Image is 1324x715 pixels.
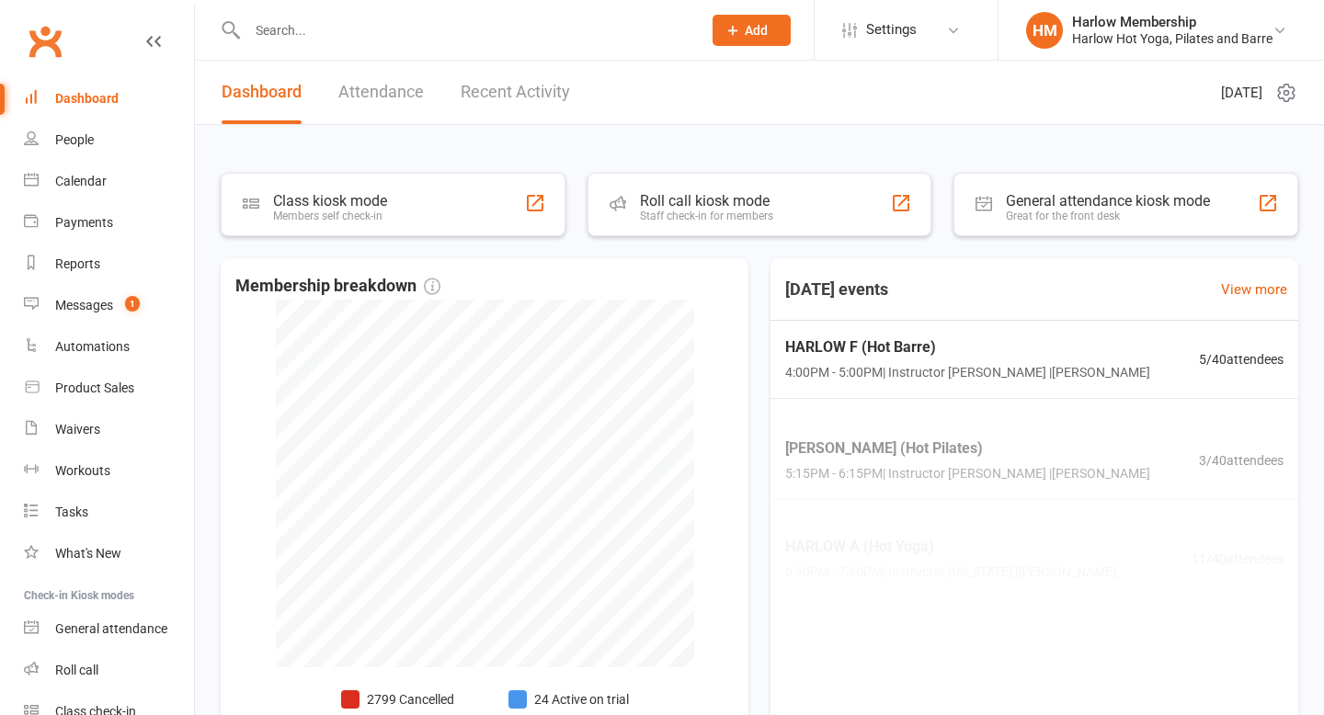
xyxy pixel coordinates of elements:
[24,202,194,244] a: Payments
[24,368,194,409] a: Product Sales
[273,210,387,222] div: Members self check-in
[125,296,140,312] span: 1
[55,380,134,395] div: Product Sales
[1072,14,1273,30] div: Harlow Membership
[785,335,1150,359] span: HARLOW F (Hot Barre)
[1192,549,1284,569] span: 11 / 40 attendees
[785,535,1116,559] span: HARLOW A (Hot Yoga)
[461,61,570,124] a: Recent Activity
[24,326,194,368] a: Automations
[1221,278,1287,301] a: View more
[785,463,1150,483] span: 5:15PM - 6:15PM | Instructor [PERSON_NAME] | [PERSON_NAME]
[24,533,194,574] a: What's New
[745,23,768,38] span: Add
[55,256,100,271] div: Reports
[1199,449,1284,470] span: 3 / 40 attendees
[22,18,68,64] a: Clubworx
[55,339,130,354] div: Automations
[55,422,100,437] div: Waivers
[1199,349,1284,369] span: 5 / 40 attendees
[640,210,773,222] div: Staff check-in for members
[1006,192,1210,210] div: General attendance kiosk mode
[24,119,194,161] a: People
[55,215,113,230] div: Payments
[341,689,479,709] li: 2799 Cancelled
[24,492,194,533] a: Tasks
[1026,12,1063,49] div: HM
[55,621,167,636] div: General attendance
[24,650,194,691] a: Roll call
[866,9,917,51] span: Settings
[24,78,194,119] a: Dashboard
[55,174,107,188] div: Calendar
[55,663,98,677] div: Roll call
[55,505,88,519] div: Tasks
[785,363,1150,383] span: 4:00PM - 5:00PM | Instructor [PERSON_NAME] | [PERSON_NAME]
[222,61,302,124] a: Dashboard
[24,409,194,450] a: Waivers
[55,546,121,561] div: What's New
[785,562,1116,582] span: 6:30PM - 7:30PM | Instructor [US_STATE] | [PERSON_NAME]
[273,192,387,210] div: Class kiosk mode
[640,192,773,210] div: Roll call kiosk mode
[55,91,119,106] div: Dashboard
[508,689,629,709] li: 24 Active on trial
[338,61,424,124] a: Attendance
[785,436,1150,460] span: [PERSON_NAME] (Hot Pilates)
[770,273,903,306] h3: [DATE] events
[24,285,194,326] a: Messages 1
[55,463,110,478] div: Workouts
[235,273,440,300] span: Membership breakdown
[24,608,194,650] a: General attendance kiosk mode
[55,132,94,147] div: People
[55,298,113,312] div: Messages
[24,450,194,492] a: Workouts
[713,15,791,46] button: Add
[1221,82,1262,104] span: [DATE]
[24,244,194,285] a: Reports
[1006,210,1210,222] div: Great for the front desk
[24,161,194,202] a: Calendar
[242,17,689,43] input: Search...
[1072,30,1273,47] div: Harlow Hot Yoga, Pilates and Barre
